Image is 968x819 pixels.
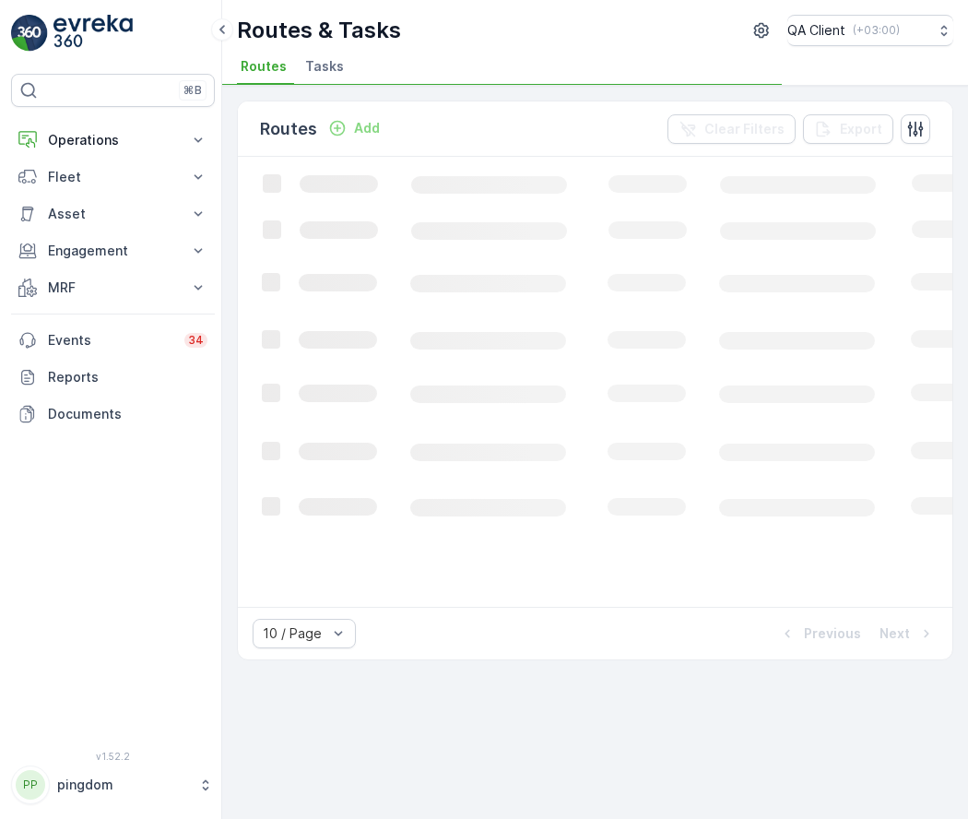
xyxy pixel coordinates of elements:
[804,624,861,643] p: Previous
[11,15,48,52] img: logo
[183,83,202,98] p: ⌘B
[787,15,953,46] button: QA Client(+03:00)
[840,120,882,138] p: Export
[853,23,900,38] p: ( +03:00 )
[704,120,785,138] p: Clear Filters
[57,776,189,794] p: pingdom
[11,359,215,396] a: Reports
[260,116,317,142] p: Routes
[776,623,863,645] button: Previous
[11,396,215,433] a: Documents
[11,322,215,359] a: Events34
[241,57,287,76] span: Routes
[48,405,207,423] p: Documents
[16,770,45,800] div: PP
[237,16,401,45] p: Routes & Tasks
[48,279,178,297] p: MRF
[11,159,215,196] button: Fleet
[878,623,938,645] button: Next
[188,333,204,348] p: 34
[667,114,796,144] button: Clear Filters
[48,331,173,350] p: Events
[354,119,380,137] p: Add
[48,368,207,386] p: Reports
[803,114,893,144] button: Export
[53,15,133,52] img: logo_light-DOdMpM7g.png
[11,751,215,762] span: v 1.52.2
[48,168,178,186] p: Fleet
[321,117,387,139] button: Add
[11,122,215,159] button: Operations
[48,242,178,260] p: Engagement
[787,21,845,40] p: QA Client
[48,205,178,223] p: Asset
[11,766,215,804] button: PPpingdom
[305,57,344,76] span: Tasks
[11,196,215,232] button: Asset
[879,624,910,643] p: Next
[11,232,215,269] button: Engagement
[48,131,178,149] p: Operations
[11,269,215,306] button: MRF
